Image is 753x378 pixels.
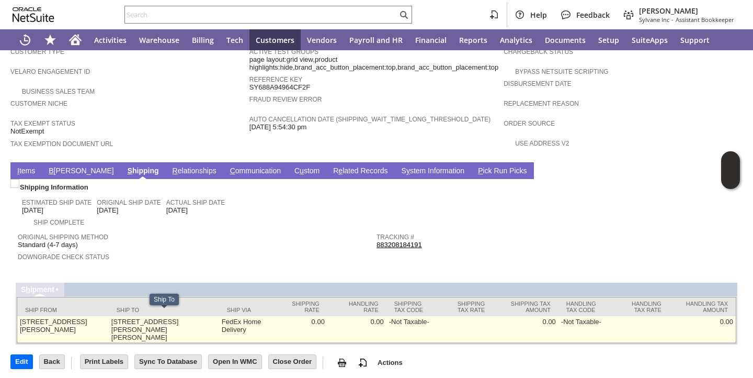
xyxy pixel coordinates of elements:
span: C [230,166,235,175]
input: Sync To Database [135,355,201,369]
span: Warehouse [139,35,179,45]
span: Help [530,10,547,20]
span: B [49,166,53,175]
div: Ship To [117,307,211,313]
div: Shipping Tax Amount [500,301,551,313]
a: Auto Cancellation Date (shipping_wait_time_long_threshold_date) [249,116,490,123]
a: SuiteApps [625,29,674,50]
a: Support [674,29,716,50]
span: Billing [192,35,214,45]
a: Documents [539,29,592,50]
span: Feedback [576,10,610,20]
span: SuiteApps [632,35,668,45]
a: Original Ship Date [97,199,161,206]
span: page layout:grid view,product highlights:hide,brand_acc_button_placement:top,brand_acc_button_pla... [249,55,498,72]
a: Estimated Ship Date [22,199,92,206]
a: Velaro Engagement ID [10,68,90,75]
div: Handling Tax Amount [677,301,728,313]
a: 883208184191 [376,241,422,249]
span: I [17,166,19,175]
span: [DATE] 5:54:30 pm [249,123,307,131]
td: [STREET_ADDRESS][PERSON_NAME][PERSON_NAME] [109,316,219,343]
a: Home [63,29,88,50]
a: Warehouse [133,29,186,50]
svg: Home [69,34,82,46]
td: 0.00 [269,316,327,343]
td: -Not Taxable- [386,316,440,343]
a: Customers [249,29,301,50]
td: 0.00 [669,316,736,343]
input: Edit [11,355,32,369]
svg: logo [13,7,54,22]
span: NotExempt [10,127,44,136]
a: Ship Complete [33,219,84,226]
div: Shipping Information [18,181,372,193]
a: Related Records [330,166,390,176]
span: [PERSON_NAME] [639,6,734,16]
a: Relationships [170,166,219,176]
span: R [173,166,178,175]
input: Open In WMC [209,355,261,369]
span: Documents [545,35,586,45]
a: Actions [373,359,407,366]
span: Support [680,35,710,45]
svg: Recent Records [19,34,31,46]
div: Shipping Tax Rate [448,301,485,313]
a: Reference Key [249,76,302,83]
a: Items [15,166,38,176]
a: Setup [592,29,625,50]
a: Fraud Review Error [249,96,322,103]
input: Close Order [269,355,316,369]
a: Customer Type [10,48,64,55]
div: Shortcuts [38,29,63,50]
span: u [300,166,304,175]
a: System Information [399,166,467,176]
span: Setup [598,35,619,45]
td: [STREET_ADDRESS][PERSON_NAME] [17,316,109,343]
div: Handling Rate [335,301,379,313]
a: Tax Exempt Status [10,120,75,127]
span: y [406,166,410,175]
a: Use Address V2 [515,140,569,147]
div: Handling Tax Code [566,301,607,313]
a: Original Shipping Method [18,234,108,241]
a: Tracking # [376,234,414,241]
span: Payroll and HR [349,35,403,45]
span: Financial [415,35,447,45]
span: [DATE] [97,206,118,215]
span: Standard (4-7 days) [18,241,78,249]
a: Bypass NetSuite Scripting [515,68,608,75]
div: Ship To [154,296,175,303]
a: Custom [292,166,322,176]
a: Billing [186,29,220,50]
a: Shipping [125,166,162,176]
span: P [478,166,483,175]
svg: Shortcuts [44,34,56,46]
span: SY688A94964CF2F [249,83,310,92]
img: print.svg [336,357,348,369]
span: [DATE] [166,206,188,215]
a: Financial [409,29,453,50]
div: Ship From [25,307,101,313]
img: Unchecked [10,179,19,188]
a: Tech [220,29,249,50]
a: Active Test Groups [249,48,318,55]
a: Communication [227,166,283,176]
span: S [128,166,132,175]
iframe: Click here to launch Oracle Guided Learning Help Panel [721,151,740,189]
a: B[PERSON_NAME] [46,166,116,176]
a: Customer Niche [10,100,67,107]
div: Shipping Rate [277,301,320,313]
span: - [671,16,674,24]
a: Actual Ship Date [166,199,225,206]
span: Assistant Bookkeeper [676,16,734,24]
a: Recent Records [13,29,38,50]
td: -Not Taxable- [558,316,614,343]
span: Tech [226,35,243,45]
input: Search [125,8,397,21]
a: Replacement reason [504,100,579,107]
input: Print Labels [81,355,128,369]
span: Customers [256,35,294,45]
svg: Search [397,8,410,21]
td: 0.00 [327,316,386,343]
